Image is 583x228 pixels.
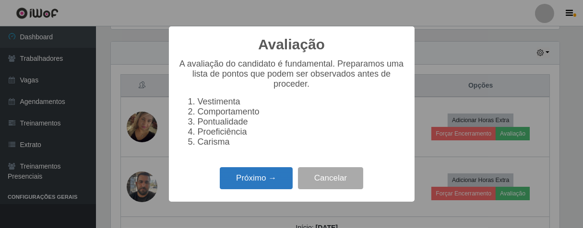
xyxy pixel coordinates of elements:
[198,127,405,137] li: Proeficiência
[220,167,293,190] button: Próximo →
[258,36,325,53] h2: Avaliação
[198,107,405,117] li: Comportamento
[198,97,405,107] li: Vestimenta
[198,117,405,127] li: Pontualidade
[178,59,405,89] p: A avaliação do candidato é fundamental. Preparamos uma lista de pontos que podem ser observados a...
[198,137,405,147] li: Carisma
[298,167,363,190] button: Cancelar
